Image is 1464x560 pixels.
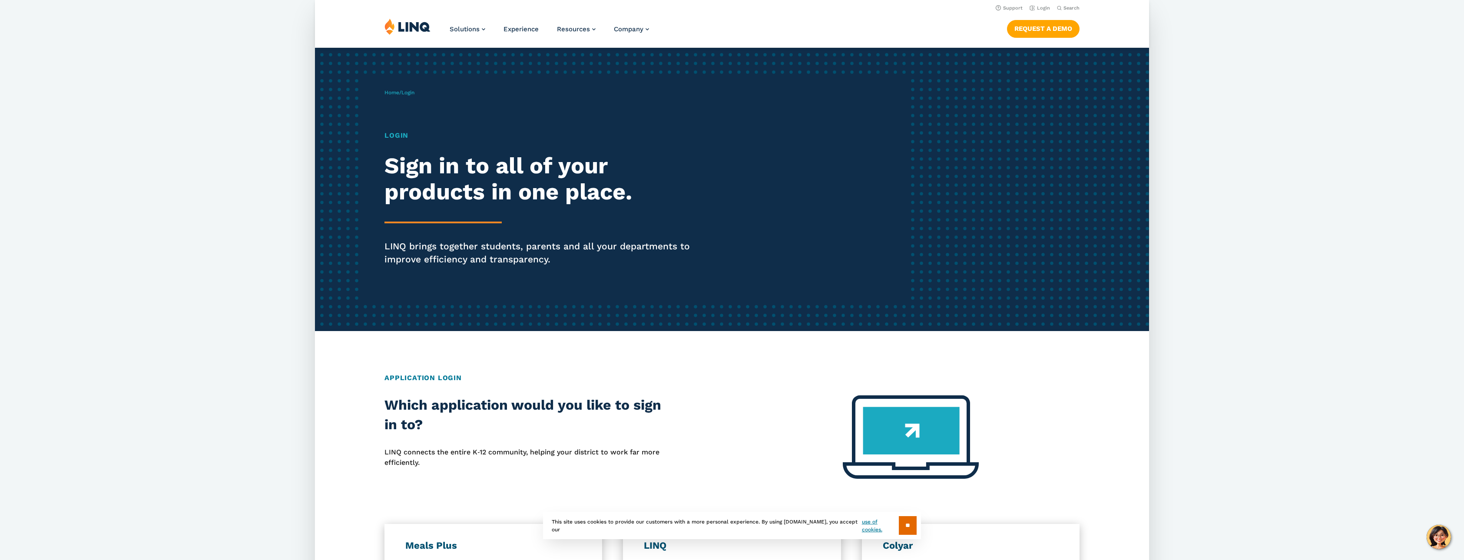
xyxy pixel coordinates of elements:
[996,5,1023,11] a: Support
[503,25,539,33] a: Experience
[1427,525,1451,549] button: Hello, have a question? Let’s chat.
[450,18,649,47] nav: Primary Navigation
[384,89,399,96] a: Home
[862,518,899,533] a: use of cookies.
[384,153,706,205] h2: Sign in to all of your products in one place.
[384,18,431,35] img: LINQ | K‑12 Software
[315,3,1149,12] nav: Utility Navigation
[1007,20,1080,37] a: Request a Demo
[384,89,414,96] span: /
[1030,5,1050,11] a: Login
[450,25,485,33] a: Solutions
[384,130,706,141] h1: Login
[384,395,662,435] h2: Which application would you like to sign in to?
[614,25,649,33] a: Company
[384,373,1080,383] h2: Application Login
[543,512,921,539] div: This site uses cookies to provide our customers with a more personal experience. By using [DOMAIN...
[384,447,662,468] p: LINQ connects the entire K‑12 community, helping your district to work far more efficiently.
[1057,5,1080,11] button: Open Search Bar
[450,25,480,33] span: Solutions
[557,25,596,33] a: Resources
[1063,5,1080,11] span: Search
[1007,18,1080,37] nav: Button Navigation
[614,25,643,33] span: Company
[401,89,414,96] span: Login
[557,25,590,33] span: Resources
[384,240,706,266] p: LINQ brings together students, parents and all your departments to improve efficiency and transpa...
